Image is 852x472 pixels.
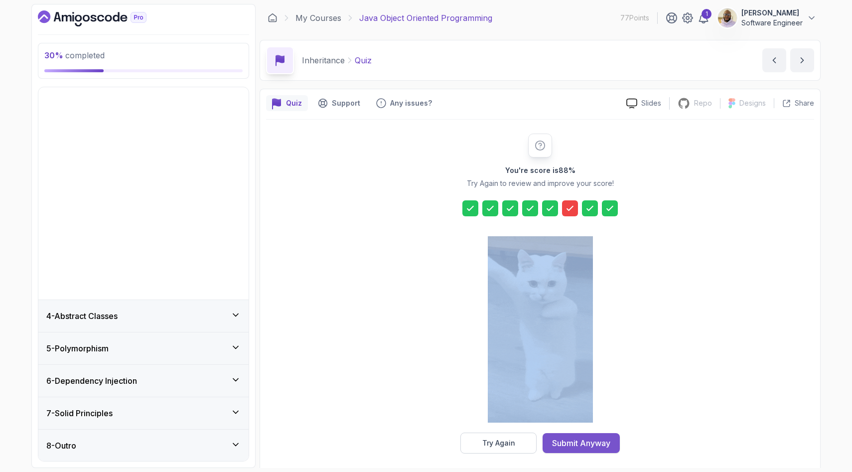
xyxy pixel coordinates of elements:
[312,95,366,111] button: Support button
[488,236,593,423] img: cool-cat
[790,48,814,72] button: next content
[702,9,711,19] div: 1
[460,433,537,454] button: Try Again
[332,98,360,108] p: Support
[694,98,712,108] p: Repo
[717,8,817,28] button: user profile image[PERSON_NAME]Software Engineer
[46,440,76,452] h3: 8 - Outro
[774,98,814,108] button: Share
[698,12,710,24] a: 1
[467,178,614,188] p: Try Again to review and improve your score!
[38,10,169,26] a: Dashboard
[795,98,814,108] p: Share
[543,433,620,453] button: Submit Anyway
[505,165,575,175] h2: You're score is 88 %
[46,375,137,387] h3: 6 - Dependency Injection
[295,12,341,24] a: My Courses
[718,8,737,27] img: user profile image
[620,13,649,23] p: 77 Points
[38,397,249,429] button: 7-Solid Principles
[739,98,766,108] p: Designs
[46,407,113,419] h3: 7 - Solid Principles
[355,54,372,66] p: Quiz
[38,332,249,364] button: 5-Polymorphism
[370,95,438,111] button: Feedback button
[38,430,249,462] button: 8-Outro
[44,50,105,60] span: completed
[641,98,661,108] p: Slides
[482,438,515,448] div: Try Again
[741,8,803,18] p: [PERSON_NAME]
[390,98,432,108] p: Any issues?
[286,98,302,108] p: Quiz
[302,54,345,66] p: Inheritance
[38,300,249,332] button: 4-Abstract Classes
[618,98,669,109] a: Slides
[762,48,786,72] button: previous content
[266,95,308,111] button: quiz button
[46,342,109,354] h3: 5 - Polymorphism
[38,365,249,397] button: 6-Dependency Injection
[552,437,610,449] div: Submit Anyway
[44,50,63,60] span: 30 %
[268,13,278,23] a: Dashboard
[46,310,118,322] h3: 4 - Abstract Classes
[741,18,803,28] p: Software Engineer
[359,12,492,24] p: Java Object Oriented Programming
